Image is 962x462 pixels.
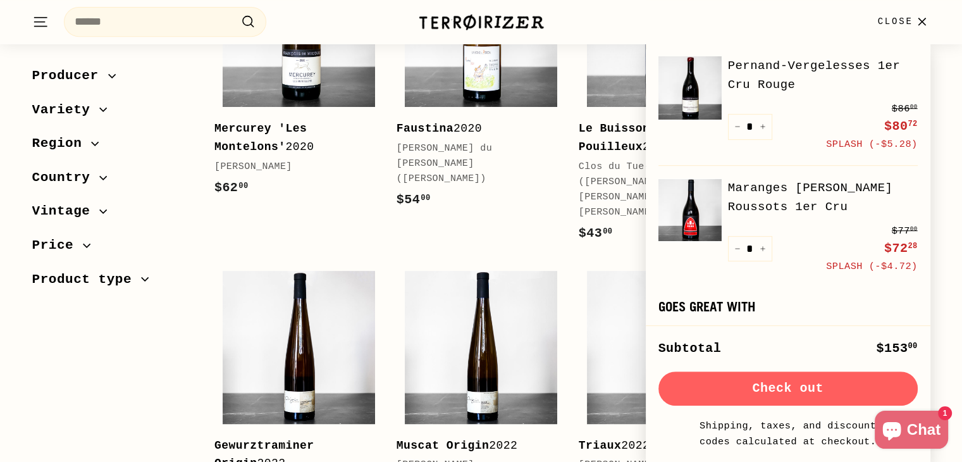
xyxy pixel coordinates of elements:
sup: 00 [908,342,917,351]
button: Producer [32,62,194,96]
a: Maranges [PERSON_NAME] Roussots 1er Cru [728,178,918,217]
b: Mercurey 'Les Montelons' [214,122,307,153]
div: Subtotal [658,339,722,359]
sup: 00 [421,194,430,203]
div: [PERSON_NAME] du [PERSON_NAME] ([PERSON_NAME]) [397,141,553,187]
div: 2020 [214,120,371,156]
sup: 00 [238,182,248,190]
button: Increase item quantity by one [753,114,772,140]
button: Reduce item quantity by one [728,236,747,262]
inbox-online-store-chat: Shopify online store chat [871,411,952,452]
span: Region [32,133,92,154]
button: Region [32,130,194,164]
span: Variety [32,99,100,121]
button: Check out [658,371,918,406]
span: Vintage [32,201,100,222]
button: Price [32,232,194,266]
img: Pernand-Vergelesses 1er Cru Rouge [658,56,722,120]
div: 2020 [397,120,553,138]
a: Pernand-Vergelesses 1er Cru Rouge [728,56,918,95]
div: $153 [876,339,917,359]
span: $54 [397,192,431,207]
button: Close [870,3,937,41]
sup: 28 [908,242,917,251]
b: Muscat Origin [397,439,489,452]
button: Vintage [32,197,194,232]
button: Product type [32,266,194,300]
span: Price [32,235,83,256]
b: Le Buisson Pouilleux [579,122,650,153]
div: [PERSON_NAME] [214,159,371,175]
small: Shipping, taxes, and discount codes calculated at checkout. [696,418,880,449]
span: Close [877,15,913,28]
button: Reduce item quantity by one [728,114,747,140]
button: Increase item quantity by one [753,236,772,262]
sup: 72 [908,120,917,128]
div: Goes great with [658,299,918,314]
span: $77 [892,225,918,237]
span: Product type [32,269,142,290]
button: Country [32,164,194,198]
button: Variety [32,96,194,130]
span: $43 [579,226,613,240]
sup: 00 [910,225,918,232]
span: $62 [214,180,249,195]
small: SPLASH (-$4.72) [826,259,917,274]
sup: 00 [910,103,918,110]
small: SPLASH (-$5.28) [826,137,917,152]
div: Clos du Tue-[PERSON_NAME] ([PERSON_NAME], [PERSON_NAME], & [PERSON_NAME]) [579,159,736,220]
span: Producer [32,65,108,87]
span: Country [32,167,100,189]
span: $86 [892,103,918,115]
span: $80 [884,119,918,134]
img: Maranges Les Clos Roussots 1er Cru [658,178,722,242]
div: 2022 [579,437,736,455]
div: 2022 [579,120,736,156]
b: Faustina [397,122,453,135]
span: $72 [884,241,918,256]
b: Triaux [579,439,622,452]
div: 2022 [397,437,553,455]
sup: 00 [603,227,612,236]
